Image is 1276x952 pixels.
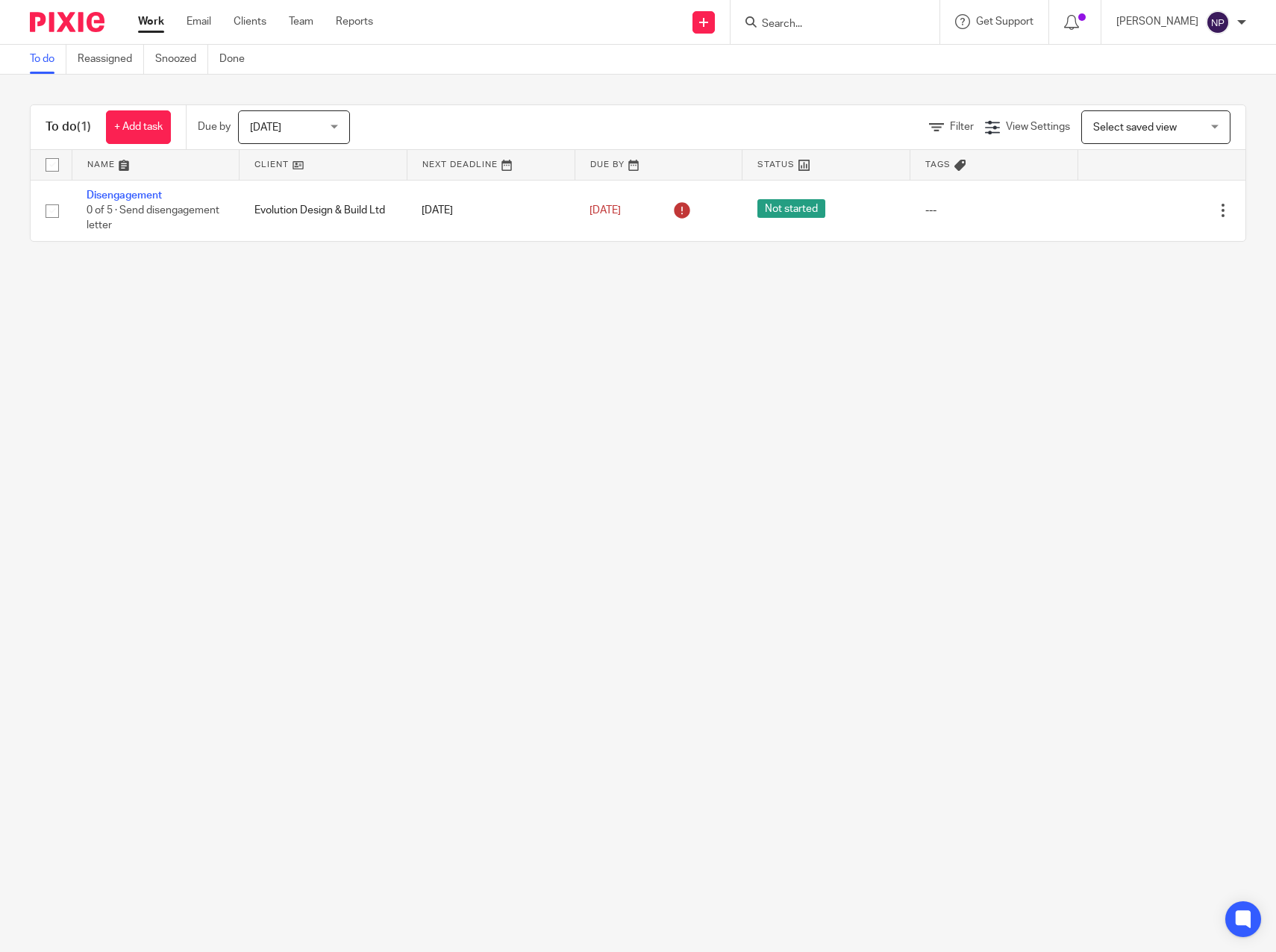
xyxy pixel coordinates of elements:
[250,122,281,133] span: [DATE]
[1116,14,1198,29] p: [PERSON_NAME]
[77,121,91,133] span: (1)
[87,205,219,231] span: 0 of 5 · Send disengagement letter
[407,180,575,241] td: [DATE]
[1006,122,1070,132] span: View Settings
[1206,10,1230,34] img: svg%3E
[198,119,231,134] p: Due by
[976,16,1033,27] span: Get Support
[30,12,104,32] img: Pixie
[289,14,313,29] a: Team
[760,18,895,31] input: Search
[234,14,266,29] a: Clients
[46,119,91,135] h1: To do
[187,14,211,29] a: Email
[589,205,621,216] span: [DATE]
[155,45,208,74] a: Snoozed
[30,45,66,74] a: To do
[757,199,825,218] span: Not started
[138,14,164,29] a: Work
[1093,122,1177,133] span: Select saved view
[78,45,144,74] a: Reassigned
[925,203,1063,218] div: ---
[336,14,373,29] a: Reports
[106,110,171,144] a: + Add task
[950,122,974,132] span: Filter
[925,160,951,169] span: Tags
[87,190,162,201] a: Disengagement
[219,45,256,74] a: Done
[240,180,407,241] td: Evolution Design & Build Ltd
